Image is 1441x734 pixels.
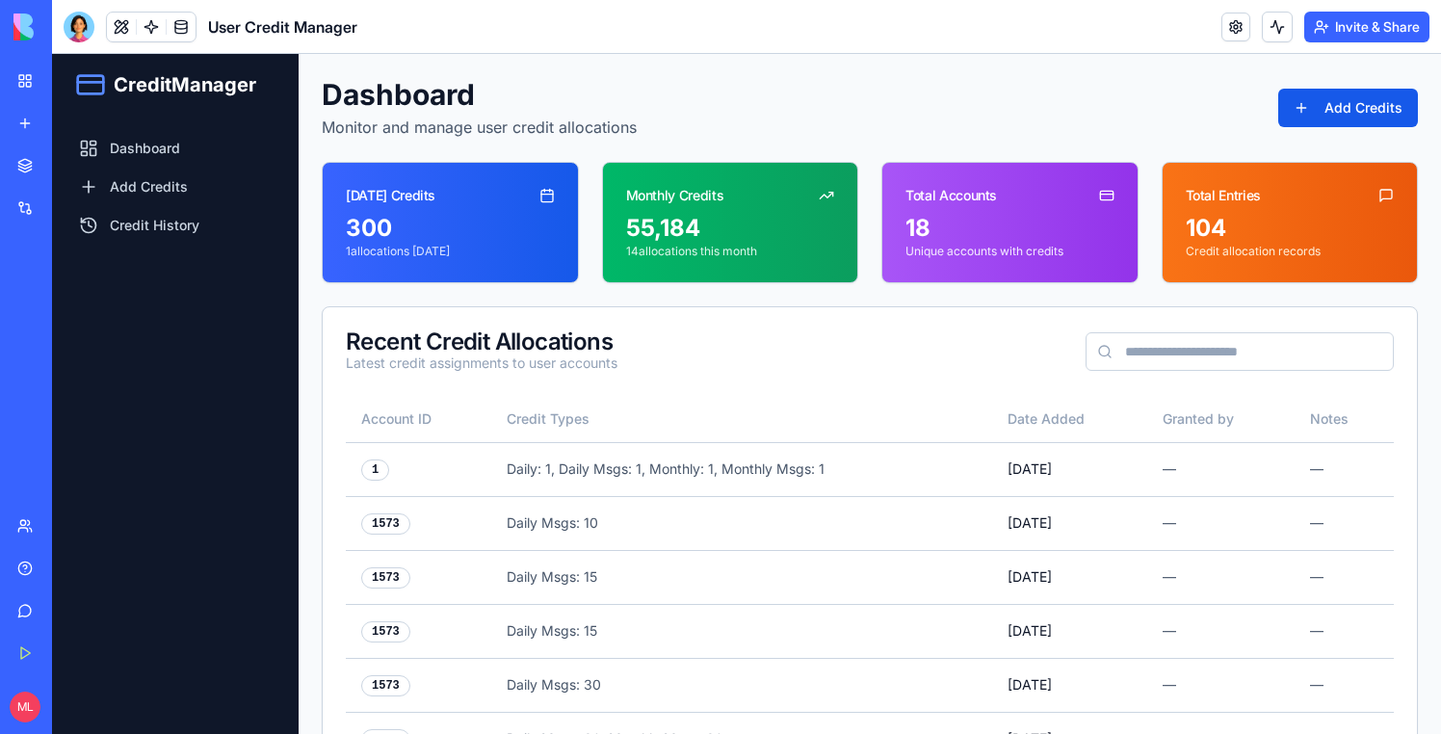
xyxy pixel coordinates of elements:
[1258,567,1327,587] div: —
[455,513,925,533] div: Daily Msgs: 15
[1258,459,1327,479] div: —
[1258,406,1327,425] div: —
[574,190,783,205] p: 14 allocations this month
[574,159,783,190] div: 55,184
[940,658,1095,712] td: [DATE]
[455,675,925,695] div: Daily Msgs: 30, Monthly Msgs: 30
[853,190,1062,205] p: Unique accounts with credits
[294,276,565,300] div: Recent Credit Allocations
[853,132,945,151] div: Total Accounts
[1134,190,1343,205] p: Credit allocation records
[1134,159,1343,190] div: 104
[439,342,940,388] th: Credit Types
[1111,675,1226,695] div: —
[10,692,40,722] span: ML
[940,342,1095,388] th: Date Added
[270,62,585,85] p: Monitor and manage user credit allocations
[294,342,439,388] th: Account ID
[15,116,231,150] a: Add Credits
[62,17,204,44] span: CreditManager
[940,388,1095,442] td: [DATE]
[455,406,925,425] div: Daily: 1, Daily Msgs: 1, Monthly: 1, Monthly Msgs: 1
[15,154,231,189] a: Credit History
[15,77,231,112] a: Dashboard
[1226,35,1366,73] button: Add Credits
[1258,621,1327,641] div: —
[1111,567,1226,587] div: —
[1258,675,1327,695] div: —
[940,604,1095,658] td: [DATE]
[1111,459,1226,479] div: —
[294,159,503,190] div: 300
[309,513,358,535] div: 1573
[294,132,383,151] div: [DATE] Credits
[455,621,925,641] div: Daily Msgs: 30
[13,13,133,40] img: logo
[455,567,925,587] div: Daily Msgs: 15
[309,567,358,589] div: 1573
[309,675,358,696] div: 1211
[270,23,585,58] h1: Dashboard
[208,15,357,39] span: User Credit Manager
[853,159,1062,190] div: 18
[1111,406,1226,425] div: —
[294,300,565,319] div: Latest credit assignments to user accounts
[1258,513,1327,533] div: —
[1243,342,1343,388] th: Notes
[1304,12,1429,42] button: Invite & Share
[294,190,503,205] p: 1 allocations [DATE]
[455,459,925,479] div: Daily Msgs: 10
[574,132,672,151] div: Monthly Credits
[1095,342,1242,388] th: Granted by
[940,442,1095,496] td: [DATE]
[309,459,358,481] div: 1573
[940,496,1095,550] td: [DATE]
[309,621,358,642] div: 1573
[1111,621,1226,641] div: —
[940,550,1095,604] td: [DATE]
[1111,513,1226,533] div: —
[1134,132,1209,151] div: Total Entries
[309,406,337,427] div: 1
